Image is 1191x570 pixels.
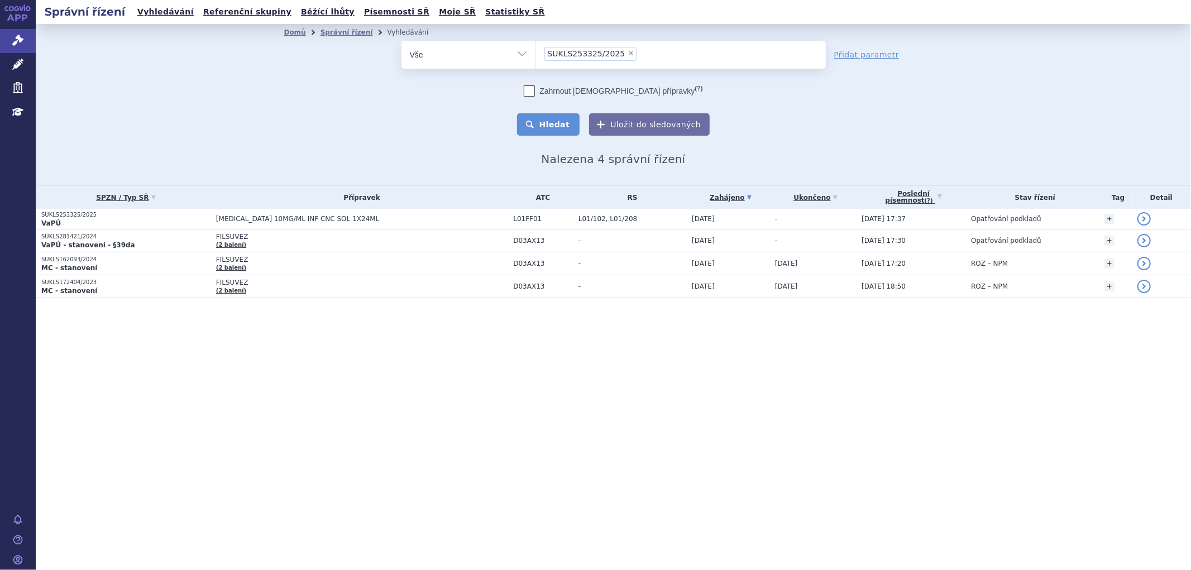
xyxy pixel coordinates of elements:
[41,211,211,219] p: SUKLS253325/2025
[578,260,686,267] span: -
[1099,186,1132,209] th: Tag
[361,4,433,20] a: Písemnosti SŘ
[1104,281,1115,291] a: +
[216,279,495,286] span: FILSUVEZ
[1137,212,1151,226] a: detail
[692,237,715,245] span: [DATE]
[775,237,777,245] span: -
[36,4,134,20] h2: Správní řízení
[1104,214,1115,224] a: +
[41,190,211,205] a: SPZN / Typ SŘ
[628,50,634,56] span: ×
[862,215,906,223] span: [DATE] 17:37
[41,287,97,295] strong: MC - stanovení
[216,242,246,248] a: (2 balení)
[41,241,135,249] strong: VaPÚ - stanovení - §39da
[1137,257,1151,270] a: detail
[692,282,715,290] span: [DATE]
[298,4,358,20] a: Běžící lhůty
[834,49,900,60] a: Přidat parametr
[862,237,906,245] span: [DATE] 17:30
[1137,234,1151,247] a: detail
[971,282,1008,290] span: ROZ – NPM
[971,260,1008,267] span: ROZ – NPM
[1104,236,1115,246] a: +
[482,4,548,20] a: Statistiky SŘ
[925,198,933,204] abbr: (?)
[513,282,573,290] span: D03AX13
[41,279,211,286] p: SUKLS172404/2023
[513,237,573,245] span: D03AX13
[321,28,373,36] a: Správní řízení
[541,152,685,166] span: Nalezena 4 správní řízení
[971,215,1041,223] span: Opatřování podkladů
[775,190,856,205] a: Ukončeno
[41,256,211,264] p: SUKLS162093/2024
[695,85,702,92] abbr: (?)
[692,190,769,205] a: Zahájeno
[589,113,710,136] button: Uložit do sledovaných
[965,186,1099,209] th: Stav řízení
[640,46,646,60] input: SUKLS253325/2025
[216,256,495,264] span: FILSUVEZ
[692,260,715,267] span: [DATE]
[548,50,625,58] span: SUKLS253325/2025
[200,4,295,20] a: Referenční skupiny
[775,282,798,290] span: [DATE]
[513,215,573,223] span: L01FF01
[284,28,306,36] a: Domů
[692,215,715,223] span: [DATE]
[578,215,686,223] span: L01/102, L01/208
[862,186,965,209] a: Poslednípísemnost(?)
[134,4,197,20] a: Vyhledávání
[41,233,211,241] p: SUKLS281421/2024
[524,85,702,97] label: Zahrnout [DEMOGRAPHIC_DATA] přípravky
[387,24,443,41] li: Vyhledávání
[578,282,686,290] span: -
[216,215,495,223] span: [MEDICAL_DATA] 10MG/ML INF CNC SOL 1X24ML
[216,288,246,294] a: (2 balení)
[862,282,906,290] span: [DATE] 18:50
[41,264,97,272] strong: MC - stanovení
[211,186,508,209] th: Přípravek
[573,186,686,209] th: RS
[1132,186,1191,209] th: Detail
[578,237,686,245] span: -
[1104,258,1115,269] a: +
[216,265,246,271] a: (2 balení)
[508,186,573,209] th: ATC
[513,260,573,267] span: D03AX13
[216,233,495,241] span: FILSUVEZ
[1137,280,1151,293] a: detail
[544,47,637,61] li: SUKLS253325/2025
[436,4,479,20] a: Moje SŘ
[775,215,777,223] span: -
[517,113,580,136] button: Hledat
[41,219,61,227] strong: VaPÚ
[971,237,1041,245] span: Opatřování podkladů
[775,260,798,267] span: [DATE]
[862,260,906,267] span: [DATE] 17:20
